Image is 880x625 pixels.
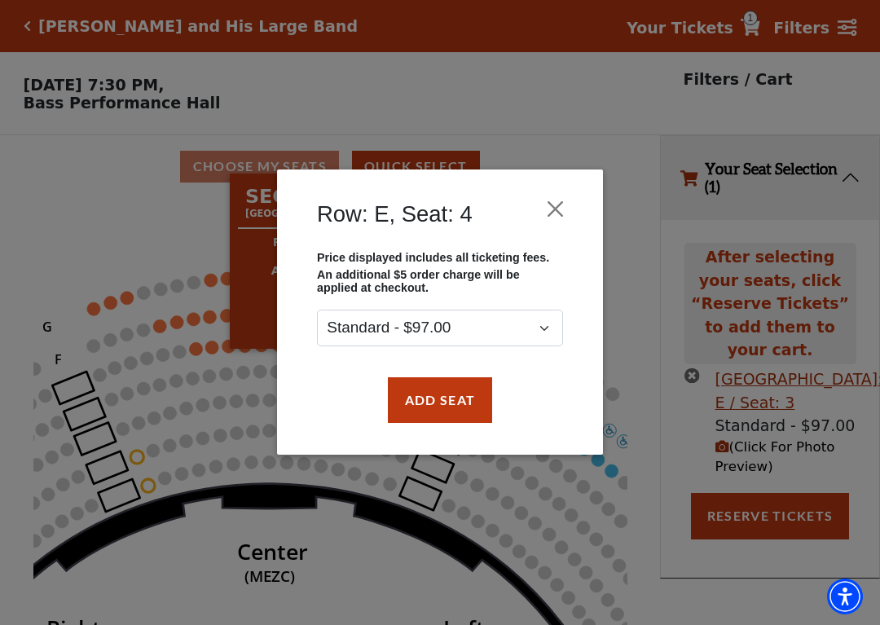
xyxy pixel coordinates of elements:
[388,377,492,423] button: Add Seat
[317,252,563,265] p: Price displayed includes all ticketing fees.
[540,194,571,225] button: Close
[827,579,863,614] div: Accessibility Menu
[317,269,563,295] p: An additional $5 order charge will be applied at checkout.
[317,201,473,228] h4: Row: E, Seat: 4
